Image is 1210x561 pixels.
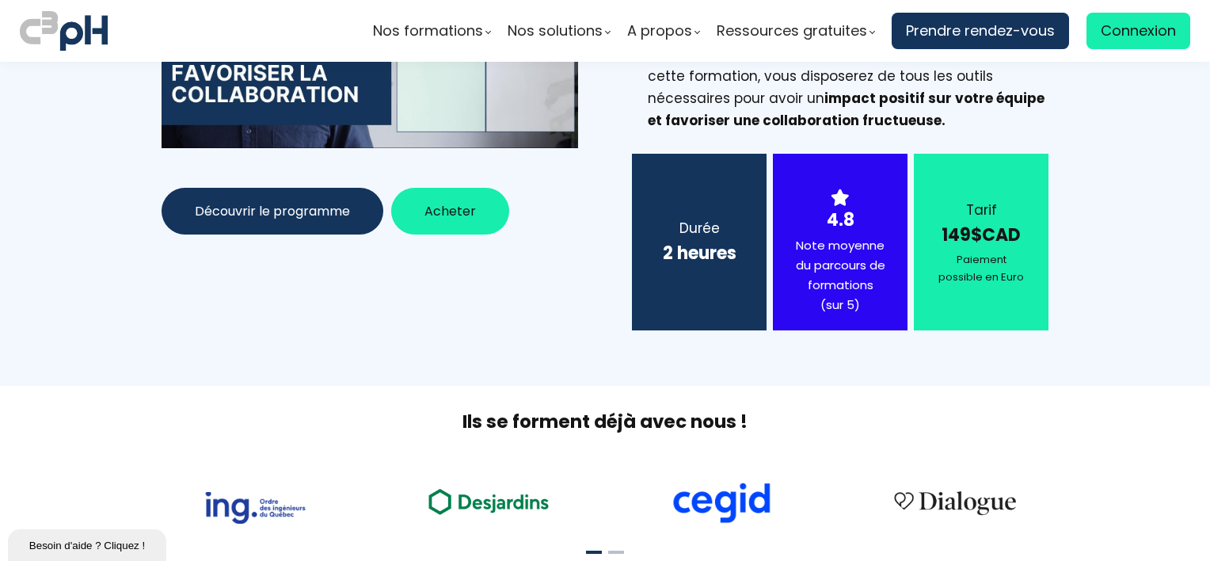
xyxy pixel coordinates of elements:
[671,483,772,524] img: cdf238afa6e766054af0b3fe9d0794df.png
[1101,19,1176,43] span: Connexion
[934,251,1029,286] div: Paiement possible en Euro
[717,19,867,43] span: Ressources gratuites
[652,217,747,239] div: Durée
[648,89,1044,130] strong: impact positif sur votre équipe et favoriser une collaboration fructueuse.
[417,479,560,523] img: ea49a208ccc4d6e7deb170dc1c457f3b.png
[827,208,854,232] strong: 4.8
[8,526,169,561] iframe: chat widget
[663,241,736,265] b: 2 heures
[162,188,383,235] button: Découvrir le programme
[1086,13,1190,49] a: Connexion
[892,13,1069,49] a: Prendre rendez-vous
[20,8,108,54] img: logo C3PH
[793,236,888,315] div: Note moyenne du parcours de formations
[934,199,1029,221] div: Tarif
[942,223,1021,247] strong: 149$CAD
[793,296,888,315] div: (sur 5)
[508,19,603,43] span: Nos solutions
[204,492,306,524] img: 73f878ca33ad2a469052bbe3fa4fd140.png
[373,19,483,43] span: Nos formations
[424,201,476,221] span: Acheter
[884,481,1026,524] img: 4cbfeea6ce3138713587aabb8dcf64fe.png
[627,19,692,43] span: A propos
[391,188,509,235] button: Acheter
[648,21,1048,132] li: Préparez-vous à être étonné.e par les découvertes fascinantes des recherches sur la collaboration...
[142,410,1068,434] h2: Ils se forment déjà avec nous !
[195,201,350,221] span: Découvrir le programme
[906,19,1055,43] span: Prendre rendez-vous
